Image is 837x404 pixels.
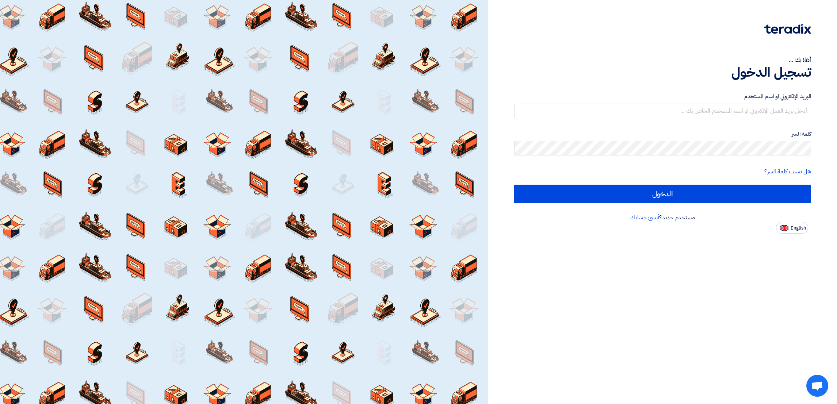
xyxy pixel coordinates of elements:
div: أهلا بك ... [514,55,811,64]
button: English [776,222,808,234]
a: هل نسيت كلمة السر؟ [764,167,811,176]
input: الدخول [514,185,811,203]
img: en-US.png [780,225,788,231]
a: أنشئ حسابك [630,213,659,222]
input: أدخل بريد العمل الإلكتروني او اسم المستخدم الخاص بك ... [514,104,811,118]
span: English [791,226,806,231]
img: Teradix logo [764,24,811,34]
a: Open chat [806,375,828,397]
div: مستخدم جديد؟ [514,213,811,222]
label: كلمة السر [514,130,811,138]
label: البريد الإلكتروني او اسم المستخدم [514,92,811,101]
h1: تسجيل الدخول [514,64,811,80]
